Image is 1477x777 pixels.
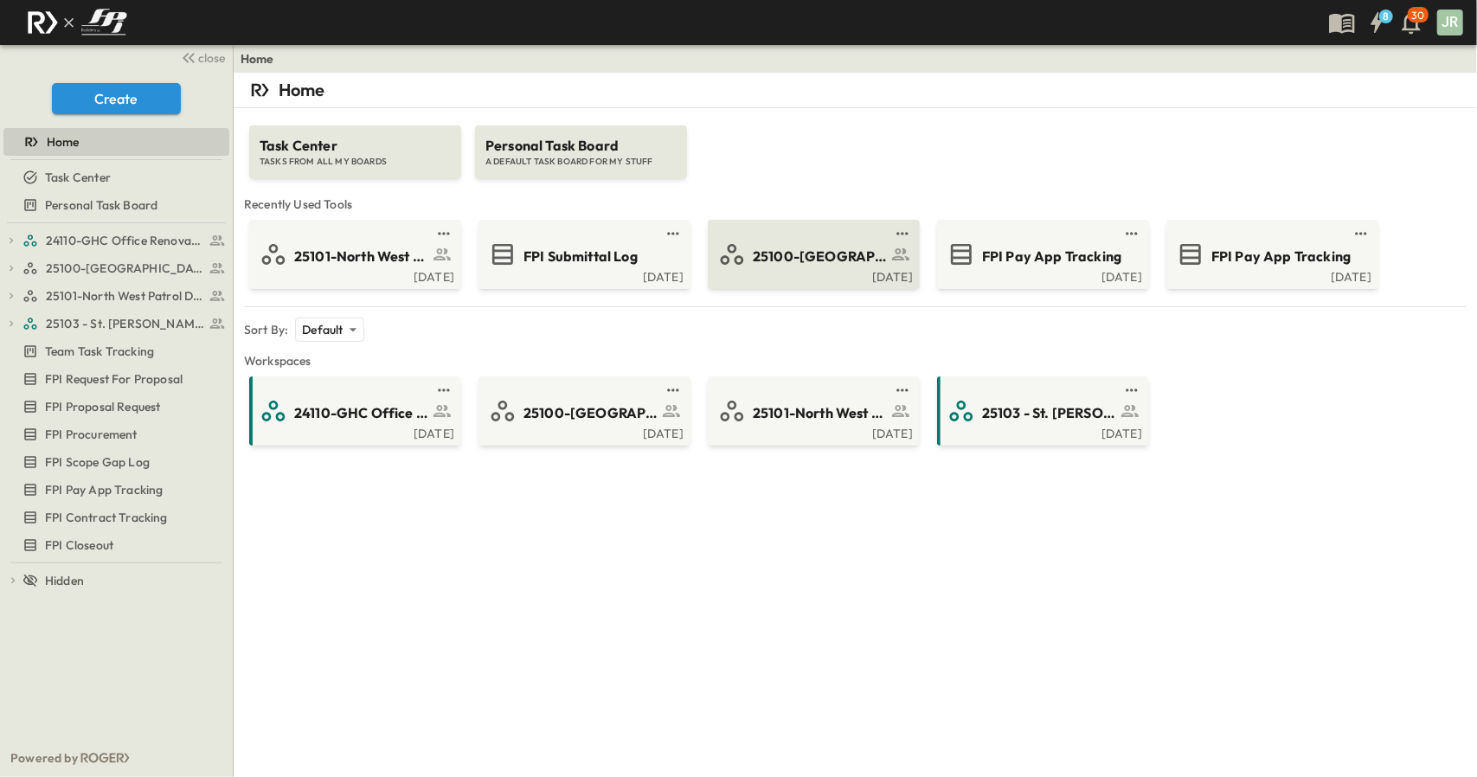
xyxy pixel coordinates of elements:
[1351,223,1371,244] button: test
[302,321,343,338] p: Default
[523,247,638,266] span: FPI Submittal Log
[241,50,274,67] a: Home
[22,311,226,336] a: 25103 - St. [PERSON_NAME] Phase 2
[753,247,887,266] span: 25100-[GEOGRAPHIC_DATA]
[22,228,226,253] a: 24110-GHC Office Renovations
[45,398,160,415] span: FPI Proposal Request
[21,4,133,41] img: c8d7d1ed905e502e8f77bf7063faec64e13b34fdb1f2bdd94b0e311fc34f8000.png
[482,425,684,439] div: [DATE]
[45,509,168,526] span: FPI Contract Tracking
[3,130,226,154] a: Home
[46,232,204,249] span: 24110-GHC Office Renovations
[3,367,226,391] a: FPI Request For Proposal
[892,223,913,244] button: test
[3,227,229,254] div: 24110-GHC Office Renovationstest
[52,83,181,114] button: Create
[45,169,111,186] span: Task Center
[3,448,229,476] div: FPI Scope Gap Logtest
[3,339,226,363] a: Team Task Tracking
[1211,247,1351,266] span: FPI Pay App Tracking
[482,241,684,268] a: FPI Submittal Log
[244,196,1467,213] span: Recently Used Tools
[3,165,226,189] a: Task Center
[3,478,226,502] a: FPI Pay App Tracking
[45,453,150,471] span: FPI Scope Gap Log
[663,380,684,401] button: test
[260,156,451,168] span: TASKS FROM ALL MY BOARDS
[711,268,913,282] a: [DATE]
[1359,7,1394,38] button: 8
[46,260,204,277] span: 25100-Vanguard Prep School
[294,247,428,266] span: 25101-North West Patrol Division
[941,241,1142,268] a: FPI Pay App Tracking
[253,241,454,268] a: 25101-North West Patrol Division
[244,321,288,338] p: Sort By:
[941,268,1142,282] a: [DATE]
[1435,8,1465,37] button: JR
[45,196,157,214] span: Personal Task Board
[22,256,226,280] a: 25100-Vanguard Prep School
[253,268,454,282] a: [DATE]
[1170,268,1371,282] a: [DATE]
[482,268,684,282] a: [DATE]
[253,425,454,439] a: [DATE]
[433,223,454,244] button: test
[3,365,229,393] div: FPI Request For Proposaltest
[3,254,229,282] div: 25100-Vanguard Prep Schooltest
[3,450,226,474] a: FPI Scope Gap Log
[941,425,1142,439] a: [DATE]
[485,156,677,168] span: A DEFAULT TASK BOARD FOR MY STUFF
[247,108,463,178] a: Task CenterTASKS FROM ALL MY BOARDS
[279,78,325,102] p: Home
[1121,223,1142,244] button: test
[47,133,80,151] span: Home
[3,531,229,559] div: FPI Closeouttest
[1437,10,1463,35] div: JR
[46,287,204,305] span: 25101-North West Patrol Division
[3,393,229,421] div: FPI Proposal Requesttest
[711,425,913,439] a: [DATE]
[46,315,204,332] span: 25103 - St. [PERSON_NAME] Phase 2
[3,505,226,530] a: FPI Contract Tracking
[485,136,677,156] span: Personal Task Board
[663,223,684,244] button: test
[3,191,229,219] div: Personal Task Boardtest
[473,108,689,178] a: Personal Task BoardA DEFAULT TASK BOARD FOR MY STUFF
[711,241,913,268] a: 25100-[GEOGRAPHIC_DATA]
[260,136,451,156] span: Task Center
[45,370,183,388] span: FPI Request For Proposal
[295,318,363,342] div: Default
[3,193,226,217] a: Personal Task Board
[45,343,154,360] span: Team Task Tracking
[45,572,84,589] span: Hidden
[3,504,229,531] div: FPI Contract Trackingtest
[45,536,113,554] span: FPI Closeout
[523,403,658,423] span: 25100-[GEOGRAPHIC_DATA]
[199,49,226,67] span: close
[892,380,913,401] button: test
[22,284,226,308] a: 25101-North West Patrol Division
[3,310,229,337] div: 25103 - St. [PERSON_NAME] Phase 2test
[982,403,1116,423] span: 25103 - St. [PERSON_NAME] Phase 2
[433,380,454,401] button: test
[941,397,1142,425] a: 25103 - St. [PERSON_NAME] Phase 2
[3,395,226,419] a: FPI Proposal Request
[253,397,454,425] a: 24110-GHC Office Renovations
[1412,9,1424,22] p: 30
[3,533,226,557] a: FPI Closeout
[174,45,229,69] button: close
[753,403,887,423] span: 25101-North West Patrol Division
[482,397,684,425] a: 25100-[GEOGRAPHIC_DATA]
[3,421,229,448] div: FPI Procurementtest
[1383,10,1389,23] h6: 8
[3,422,226,446] a: FPI Procurement
[241,50,285,67] nav: breadcrumbs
